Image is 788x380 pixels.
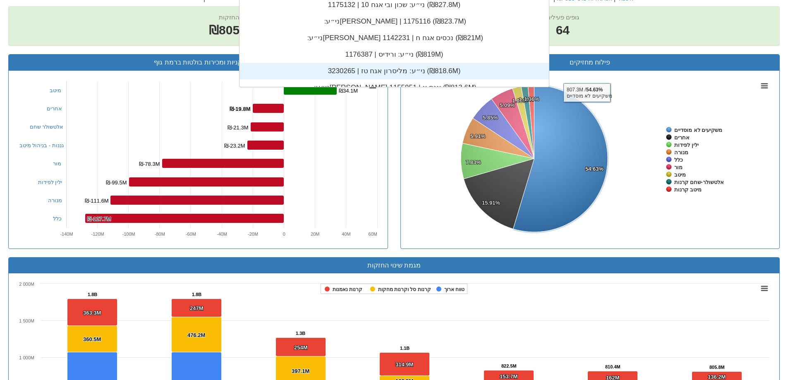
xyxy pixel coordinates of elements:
[546,14,579,21] span: גופים פעילים
[240,30,549,46] div: ני״ע: ‏[PERSON_NAME] נכסים אגח ח | 1142231 ‎(₪821M)‎
[240,79,549,96] div: ני״ע: ‏[PERSON_NAME] אגח א | 1155951 ‎(₪813.6M)‎
[294,344,308,351] tspan: 254M
[674,134,690,141] tspan: אחרים
[674,179,724,185] tspan: אלטשולר-שחם קרנות
[19,355,34,360] tspan: 1 000M
[674,157,683,163] tspan: כלל
[292,368,309,374] tspan: 397.1M
[154,232,165,237] text: -80M
[500,102,515,108] tspan: 5.09%
[228,124,248,131] tspan: ₪-21.3M
[339,88,358,94] tspan: ₪34.1M
[674,149,688,155] tspan: מנורה
[47,105,62,112] a: אחרים
[50,87,61,93] a: מיטב
[19,318,34,323] tspan: 1 500M
[38,179,62,185] a: ילין לפידות
[296,331,305,336] tspan: 1.3B
[482,200,501,206] tspan: 15.91%
[674,186,702,193] tspan: מיטב קרנות
[709,365,725,370] tspan: 805.8M
[674,142,699,148] tspan: ילין לפידות
[248,232,258,237] text: -20M
[15,59,381,66] h3: קניות ומכירות בולטות ברמת גוף
[240,13,549,30] div: ני״ע: ‏[PERSON_NAME] | 1175116 ‎(₪823.7M)‎
[708,374,726,380] tspan: 136.2M
[483,115,498,121] tspan: 5.85%
[500,373,517,380] tspan: 153.7M
[53,160,61,167] a: מור
[219,14,250,21] span: שווי החזקות
[192,292,201,297] tspan: 1.8B
[187,332,205,338] tspan: 476.2M
[546,22,579,39] span: 64
[407,59,774,66] h3: פילוח מחזיקים
[53,215,62,222] a: כלל
[674,172,686,178] tspan: מיטב
[444,287,465,292] tspan: טווח ארוך
[240,63,549,79] div: ני״ע: ‏מליסרון אגח טז | 3230265 ‎(₪818.6M)‎
[106,179,127,186] tspan: ₪-99.5M
[395,361,413,368] tspan: 314.9M
[524,96,539,102] tspan: 1.36%
[224,143,245,149] tspan: ₪-23.2M
[48,197,62,203] a: מנורה
[333,287,362,292] tspan: קרנות נאמנות
[283,232,285,237] text: 0
[342,232,350,237] text: 40M
[240,46,549,63] div: ני״ע: ‏ורידיס | 1176387 ‎(₪819M)‎
[378,287,431,292] tspan: קרנות סל וקרנות מחקות
[512,98,527,104] tspan: 1.93%
[674,164,683,170] tspan: מור
[209,23,260,37] span: ₪805.8M
[19,282,34,287] tspan: 2 000M
[368,232,377,237] text: 60M
[30,124,64,130] a: אלטשולר שחם
[400,346,410,351] tspan: 1.1B
[230,106,250,112] tspan: ₪-19.8M
[19,142,64,148] a: גננות - בניהול מיטב
[216,232,227,237] text: -40M
[85,198,109,204] tspan: ₪-111.6M
[122,232,135,237] text: -100M
[674,127,722,133] tspan: משקיעים לא מוסדיים
[91,232,104,237] text: -120M
[190,305,204,311] tspan: 247M
[83,336,101,342] tspan: 360.5M
[83,310,101,316] tspan: 363.3M
[466,159,481,165] tspan: 7.83%
[139,161,160,167] tspan: ₪-78.3M
[585,166,604,172] tspan: 54.63%
[15,262,773,269] h3: מגמת שינוי החזקות
[87,216,111,222] tspan: ₪-127.7M
[519,96,534,103] tspan: 1.49%
[311,232,319,237] text: 20M
[501,363,517,368] tspan: 822.5M
[470,133,486,139] tspan: 5.91%
[88,292,97,297] tspan: 1.8B
[605,364,620,369] tspan: 810.4M
[185,232,196,237] text: -60M
[60,232,73,237] text: -140M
